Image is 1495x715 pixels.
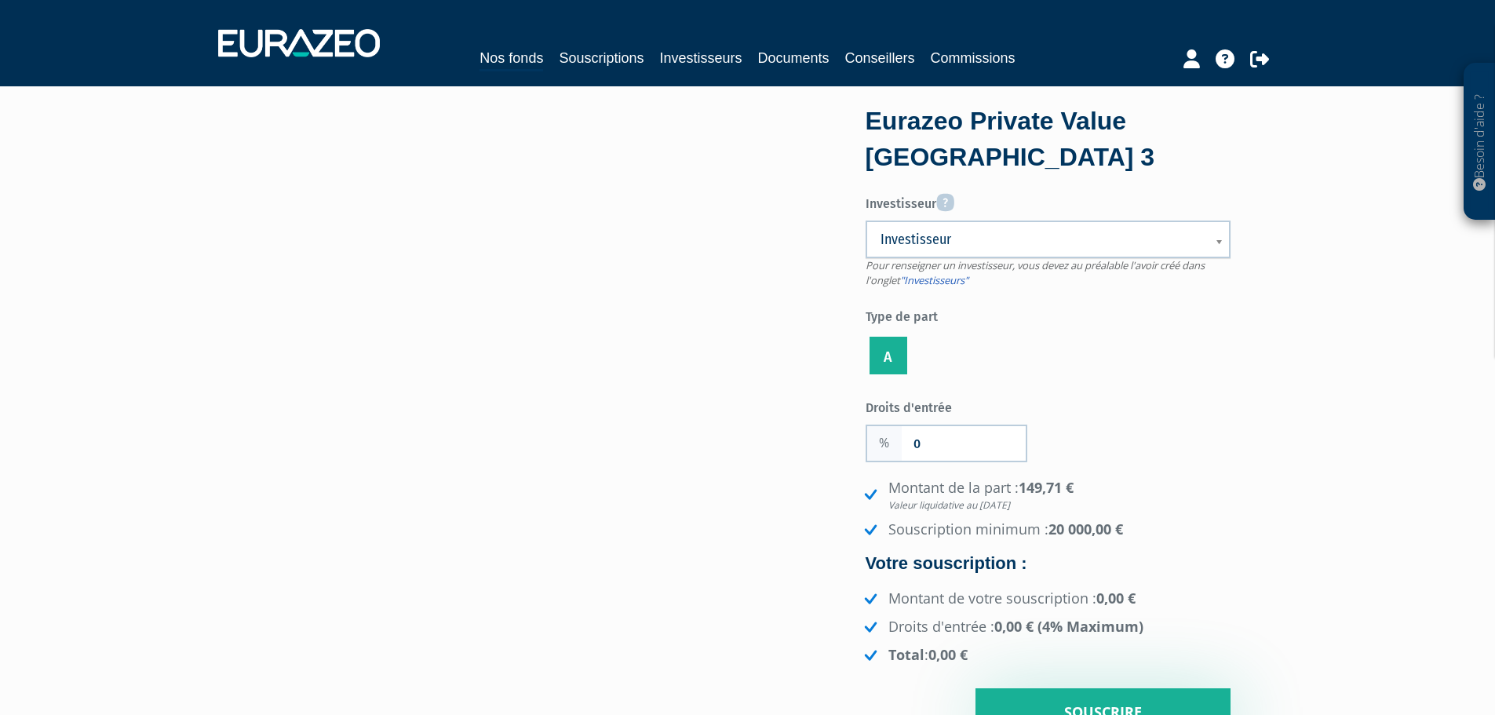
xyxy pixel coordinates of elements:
[866,104,1231,175] div: Eurazeo Private Value [GEOGRAPHIC_DATA] 3
[861,645,1231,666] li: :
[265,110,820,422] iframe: YouTube video player
[888,478,1231,512] strong: 149,71 €
[888,645,924,664] strong: Total
[861,617,1231,637] li: Droits d'entrée :
[479,47,543,71] a: Nos fonds
[931,47,1016,69] a: Commissions
[994,617,1143,636] strong: 0,00 € (4% Maximum)
[1471,71,1489,213] p: Besoin d'aide ?
[928,645,968,664] strong: 0,00 €
[870,337,907,374] label: A
[861,520,1231,540] li: Souscription minimum :
[881,230,1195,249] span: Investisseur
[758,47,830,69] a: Documents
[845,47,915,69] a: Conseillers
[866,188,1231,213] label: Investisseur
[866,394,1048,418] label: Droits d'entrée
[559,47,644,69] a: Souscriptions
[900,273,968,287] a: "Investisseurs"
[861,478,1231,512] li: Montant de la part :
[659,47,742,69] a: Investisseurs
[888,498,1231,512] em: Valeur liquidative au [DATE]
[1096,589,1136,607] strong: 0,00 €
[861,589,1231,609] li: Montant de votre souscription :
[1048,520,1123,538] strong: 20 000,00 €
[866,258,1205,287] span: Pour renseigner un investisseur, vous devez au préalable l'avoir créé dans l'onglet
[866,554,1231,573] h4: Votre souscription :
[902,426,1026,461] input: Frais d'entrée
[866,303,1231,326] label: Type de part
[218,29,380,57] img: 1732889491-logotype_eurazeo_blanc_rvb.png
